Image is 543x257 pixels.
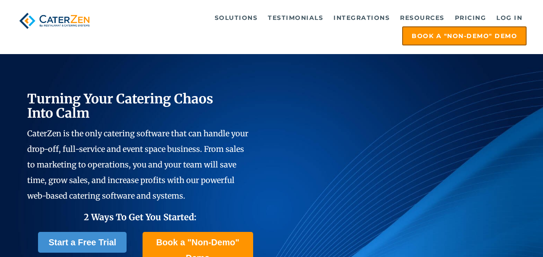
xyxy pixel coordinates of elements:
[210,9,262,26] a: Solutions
[329,9,394,26] a: Integrations
[38,232,127,253] a: Start a Free Trial
[84,212,197,222] span: 2 Ways To Get You Started:
[27,90,213,121] span: Turning Your Catering Chaos Into Calm
[451,9,491,26] a: Pricing
[396,9,449,26] a: Resources
[103,9,527,45] div: Navigation Menu
[402,26,527,45] a: Book a "Non-Demo" Demo
[466,223,533,247] iframe: Help widget launcher
[16,9,92,32] img: caterzen
[492,9,527,26] a: Log in
[27,128,248,201] span: CaterZen is the only catering software that can handle your drop-off, full-service and event spac...
[264,9,327,26] a: Testimonials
